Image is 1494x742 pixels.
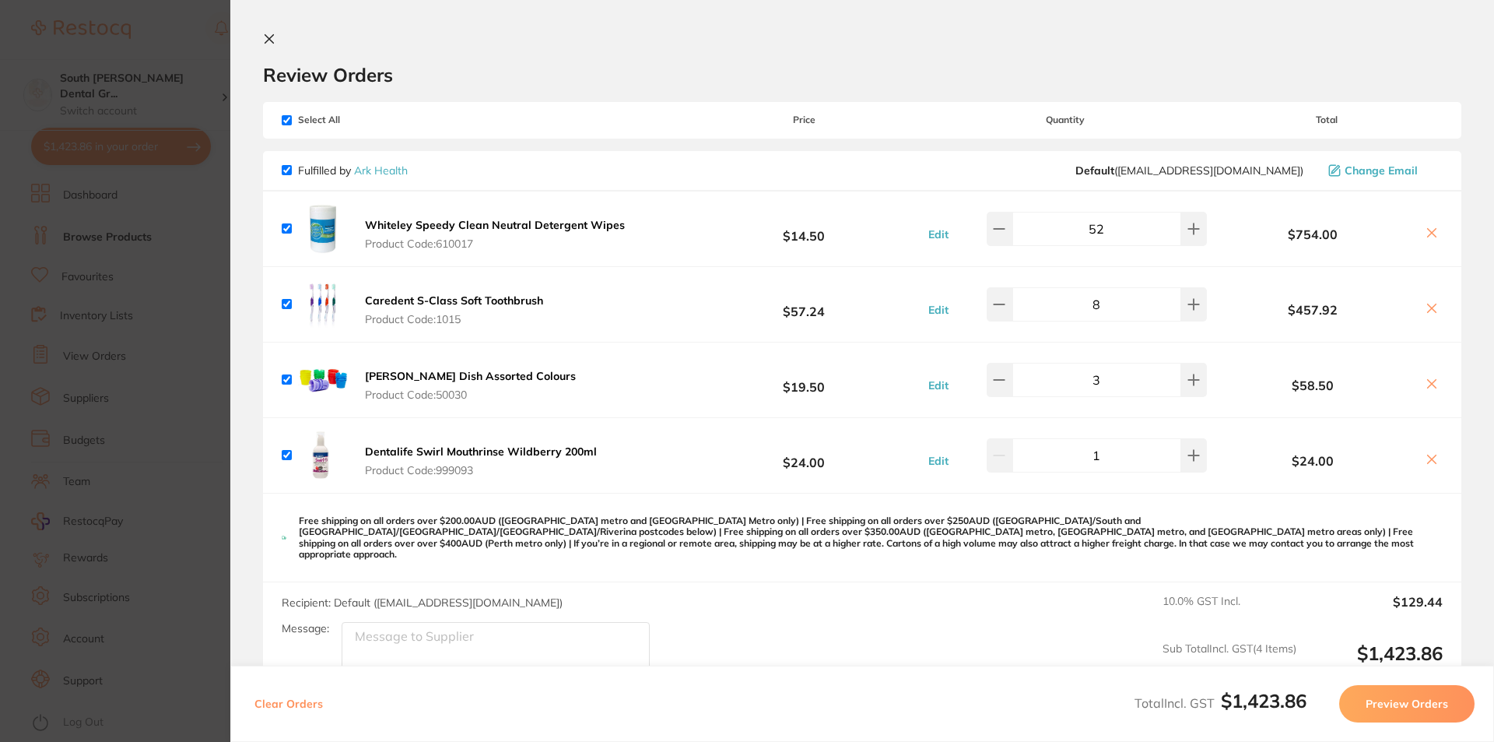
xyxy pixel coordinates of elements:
[688,290,920,318] b: $57.24
[1324,164,1443,178] button: Change Email
[282,622,329,635] label: Message:
[299,515,1443,561] p: Free shipping on all orders over $200.00AUD ([GEOGRAPHIC_DATA] metro and [GEOGRAPHIC_DATA] Metro ...
[1075,164,1303,177] span: cch@arkhealth.com.au
[360,218,630,251] button: Whiteley Speedy Clean Neutral Detergent Wipes Product Code:610017
[365,313,543,325] span: Product Code: 1015
[298,164,408,177] p: Fulfilled by
[1309,642,1443,685] output: $1,423.86
[1339,685,1475,723] button: Preview Orders
[1211,378,1415,392] b: $58.50
[1211,454,1415,468] b: $24.00
[924,303,953,317] button: Edit
[298,280,348,329] img: emcxMTBtaw
[365,218,625,232] b: Whiteley Speedy Clean Neutral Detergent Wipes
[688,441,920,469] b: $24.00
[924,454,953,468] button: Edit
[1211,114,1443,125] span: Total
[1163,642,1296,685] span: Sub Total Incl. GST ( 4 Items)
[365,237,625,250] span: Product Code: 610017
[360,369,580,402] button: [PERSON_NAME] Dish Assorted Colours Product Code:50030
[1221,689,1306,712] b: $1,423.86
[1075,164,1114,178] b: Default
[924,227,953,241] button: Edit
[1163,595,1296,629] span: 10.0 % GST Incl.
[365,294,543,308] b: Caredent S-Class Soft Toothbrush
[688,114,920,125] span: Price
[282,596,563,610] span: Recipient: Default ( [EMAIL_ADDRESS][DOMAIN_NAME] )
[354,164,408,178] a: Ark Health
[298,204,348,254] img: dWdvZjhudQ
[250,685,328,723] button: Clear Orders
[1345,164,1418,177] span: Change Email
[360,445,601,477] button: Dentalife Swirl Mouthrinse Wildberry 200ml Product Code:999093
[1211,303,1415,317] b: $457.92
[298,431,348,480] img: cnk1NzRxYQ
[365,464,597,476] span: Product Code: 999093
[688,214,920,243] b: $14.50
[1135,695,1306,711] span: Total Incl. GST
[263,63,1461,86] h2: Review Orders
[365,369,576,383] b: [PERSON_NAME] Dish Assorted Colours
[1211,227,1415,241] b: $754.00
[921,114,1211,125] span: Quantity
[298,355,348,405] img: MjVjbG42ZA
[360,294,548,326] button: Caredent S-Class Soft Toothbrush Product Code:1015
[365,445,597,459] b: Dentalife Swirl Mouthrinse Wildberry 200ml
[924,378,953,392] button: Edit
[1309,595,1443,629] output: $129.44
[365,389,576,401] span: Product Code: 50030
[282,114,437,125] span: Select All
[688,365,920,394] b: $19.50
